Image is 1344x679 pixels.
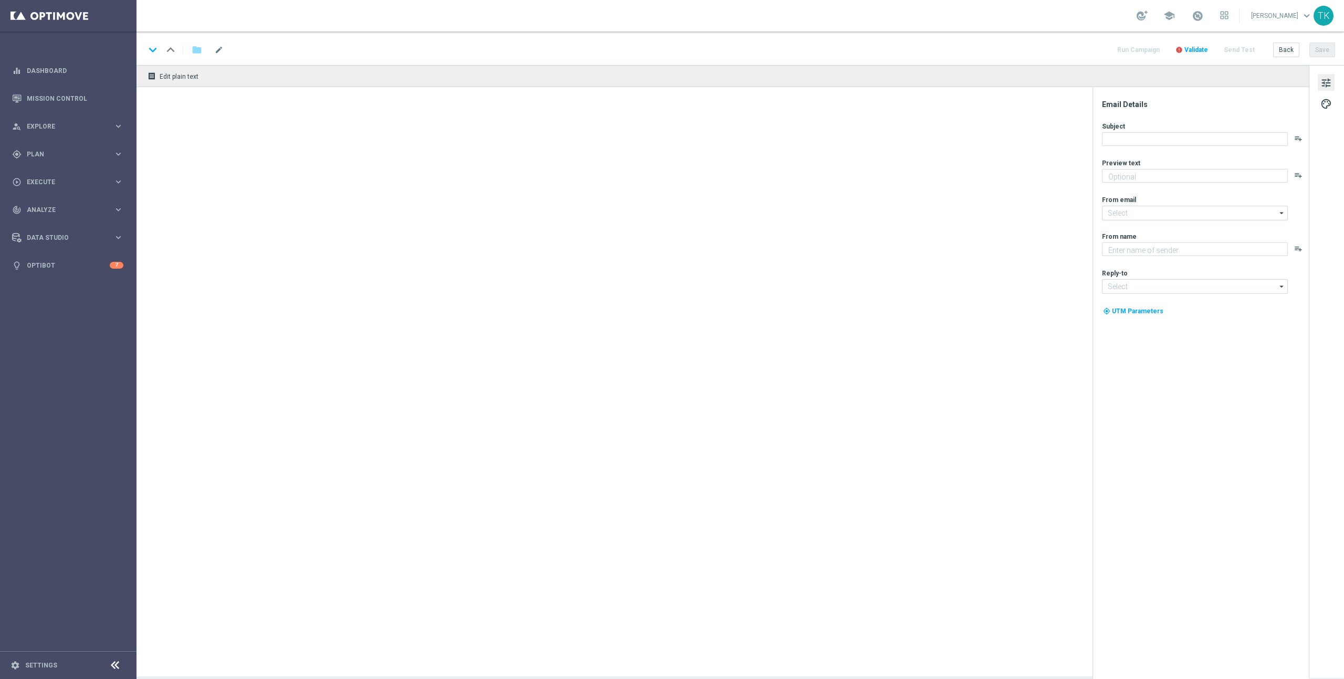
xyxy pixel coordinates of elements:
[1184,46,1208,54] span: Validate
[12,233,113,242] div: Data Studio
[160,73,198,80] span: Edit plain text
[1174,43,1210,57] button: error Validate
[1103,307,1110,315] i: my_location
[12,84,123,112] div: Mission Control
[27,84,123,112] a: Mission Control
[1309,43,1335,57] button: Save
[10,661,20,670] i: settings
[1102,100,1308,109] div: Email Details
[12,122,22,131] i: person_search
[214,45,224,55] span: mode_edit
[1320,76,1332,90] span: tune
[1294,171,1303,179] button: playlist_add
[27,179,113,185] span: Execute
[1102,206,1288,220] input: Select
[12,261,124,270] button: lightbulb Optibot 7
[1294,134,1303,143] button: playlist_add
[12,261,22,270] i: lightbulb
[27,151,113,157] span: Plan
[1102,269,1128,278] label: Reply-to
[12,251,123,279] div: Optibot
[1320,97,1332,111] span: palette
[113,149,123,159] i: keyboard_arrow_right
[12,122,124,131] button: person_search Explore keyboard_arrow_right
[1277,206,1287,220] i: arrow_drop_down
[12,205,113,215] div: Analyze
[12,150,124,158] button: gps_fixed Plan keyboard_arrow_right
[1102,305,1164,317] button: my_location UTM Parameters
[12,234,124,242] button: Data Studio keyboard_arrow_right
[12,122,113,131] div: Explore
[148,72,156,80] i: receipt
[27,123,113,130] span: Explore
[12,66,22,76] i: equalizer
[1250,8,1314,24] a: [PERSON_NAME]keyboard_arrow_down
[1102,122,1125,131] label: Subject
[12,67,124,75] button: equalizer Dashboard
[1314,6,1333,26] div: TK
[1163,10,1175,22] span: school
[1301,10,1312,22] span: keyboard_arrow_down
[1273,43,1299,57] button: Back
[12,178,124,186] button: play_circle_outline Execute keyboard_arrow_right
[12,177,22,187] i: play_circle_outline
[145,69,203,83] button: receipt Edit plain text
[25,662,57,669] a: Settings
[113,205,123,215] i: keyboard_arrow_right
[1318,74,1335,91] button: tune
[27,235,113,241] span: Data Studio
[12,206,124,214] button: track_changes Analyze keyboard_arrow_right
[1102,196,1136,204] label: From email
[113,177,123,187] i: keyboard_arrow_right
[110,262,123,269] div: 7
[27,251,110,279] a: Optibot
[12,150,113,159] div: Plan
[12,150,22,159] i: gps_fixed
[113,121,123,131] i: keyboard_arrow_right
[12,57,123,84] div: Dashboard
[1175,46,1183,54] i: error
[27,207,113,213] span: Analyze
[1102,159,1140,167] label: Preview text
[12,94,124,103] button: Mission Control
[1102,279,1288,294] input: Select
[192,44,202,56] i: folder
[145,42,161,58] i: keyboard_arrow_down
[1318,95,1335,112] button: palette
[191,41,203,58] button: folder
[113,232,123,242] i: keyboard_arrow_right
[27,57,123,84] a: Dashboard
[1277,280,1287,293] i: arrow_drop_down
[12,177,113,187] div: Execute
[1112,307,1163,315] span: UTM Parameters
[1102,232,1137,241] label: From name
[1294,245,1303,253] button: playlist_add
[12,205,22,215] i: track_changes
